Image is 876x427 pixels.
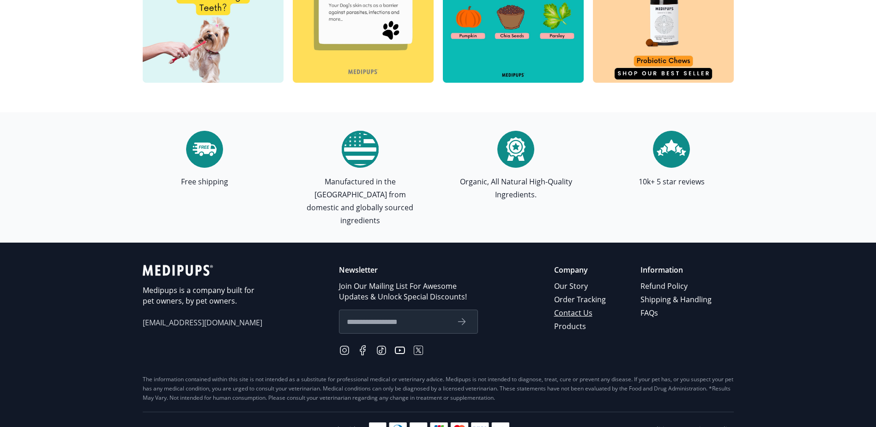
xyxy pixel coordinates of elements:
[640,280,713,293] a: Refund Policy
[554,293,607,306] a: Order Tracking
[143,285,263,306] p: Medipups is a company built for pet owners, by pet owners.
[554,265,607,275] p: Company
[640,306,713,320] a: FAQs
[143,317,263,328] span: [EMAIL_ADDRESS][DOMAIN_NAME]
[640,293,713,306] a: Shipping & Handling
[639,175,705,188] p: 10k+ 5 star reviews
[554,320,607,333] a: Products
[339,265,478,275] p: Newsletter
[640,265,713,275] p: Information
[181,175,228,188] p: Free shipping
[339,281,478,302] p: Join Our Mailing List For Awesome Updates & Unlock Special Discounts!
[554,306,607,320] a: Contact Us
[454,175,578,201] p: Organic, All Natural High-Quality Ingredients.
[143,375,734,403] div: The information contained within this site is not intended as a substitute for professional medic...
[298,175,422,227] p: Manufactured in the [GEOGRAPHIC_DATA] from domestic and globally sourced ingredients
[554,280,607,293] a: Our Story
